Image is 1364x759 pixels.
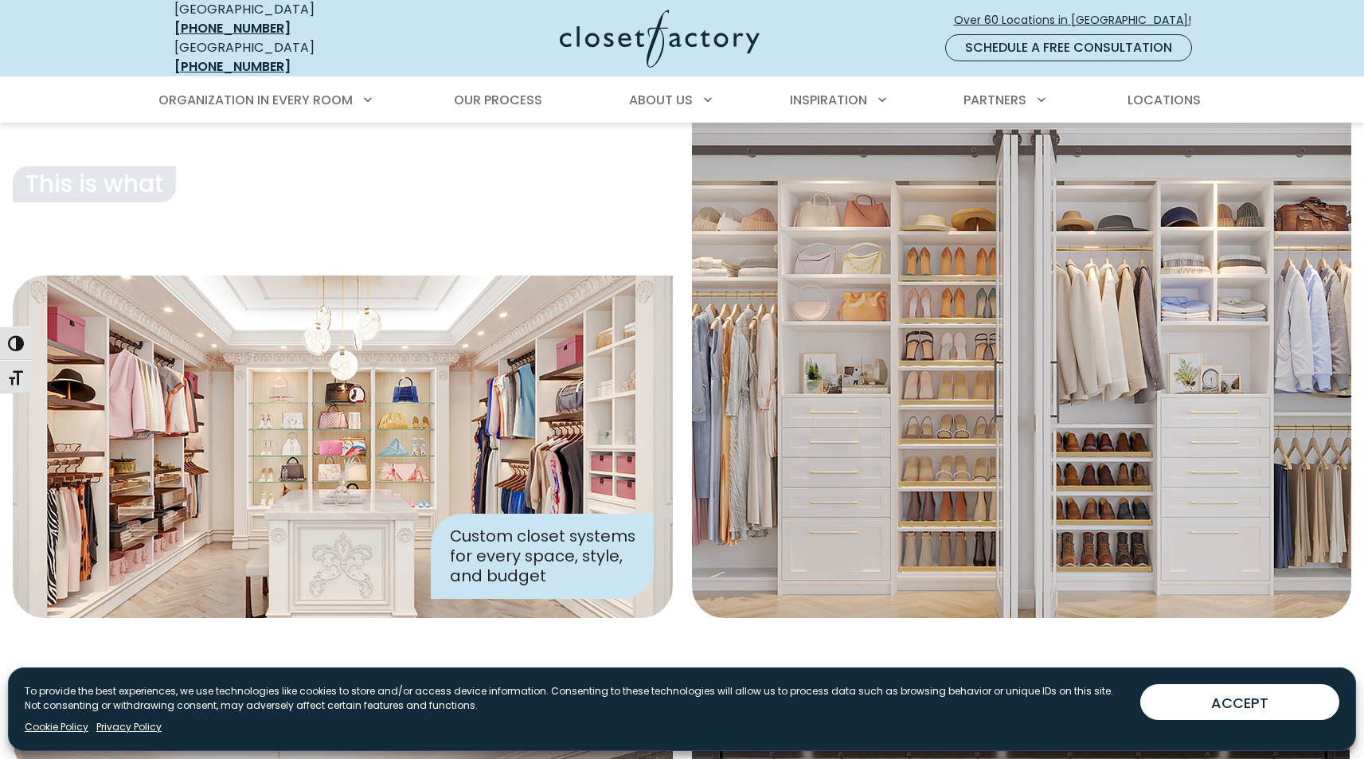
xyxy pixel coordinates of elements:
span: Our Process [454,91,542,109]
span: About Us [629,91,693,109]
img: Closet Factory Logo [560,10,760,68]
a: Over 60 Locations in [GEOGRAPHIC_DATA]! [953,6,1205,34]
a: [PHONE_NUMBER] [174,19,291,37]
p: To provide the best experiences, we use technologies like cookies to store and/or access device i... [25,684,1128,713]
span: Over 60 Locations in [GEOGRAPHIC_DATA]! [954,12,1204,29]
span: Inspiration [790,91,867,109]
nav: Primary Menu [147,78,1217,123]
div: Custom closet systems for every space, style, and budget [431,514,654,599]
span: Reach-In Closets [925,663,1116,694]
a: Cookie Policy [25,720,88,734]
a: Schedule a Free Consultation [945,34,1192,61]
a: [PHONE_NUMBER] [174,57,291,76]
img: Closet Factory designed closet [13,276,673,618]
a: Privacy Policy [96,720,162,734]
button: ACCEPT [1140,684,1339,720]
span: Walk-In Closets [254,663,433,694]
span: Organization in Every Room [158,91,353,109]
span: Locations [1128,91,1201,109]
div: [GEOGRAPHIC_DATA] [174,38,405,76]
span: Partners [963,91,1026,109]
